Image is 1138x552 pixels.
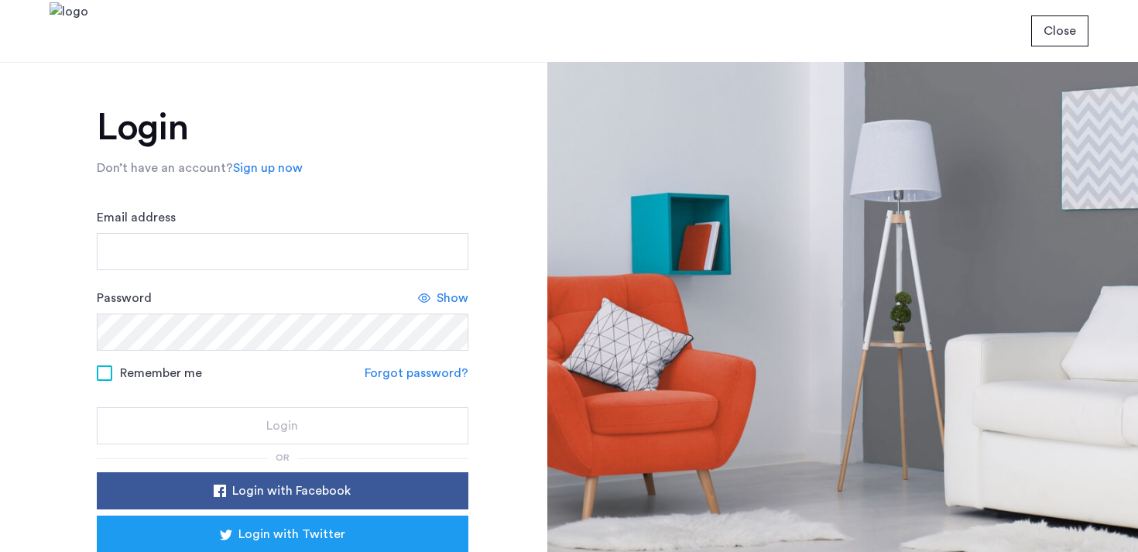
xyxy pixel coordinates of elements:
span: Don’t have an account? [97,162,233,174]
span: Show [437,289,468,307]
span: Login with Twitter [238,525,345,543]
button: button [1031,15,1088,46]
h1: Login [97,109,468,146]
label: Password [97,289,152,307]
span: Login [266,417,298,435]
img: logo [50,2,88,60]
span: or [276,453,290,462]
label: Email address [97,208,176,227]
span: Close [1044,22,1076,40]
span: Login with Facebook [232,482,351,500]
button: button [97,407,468,444]
a: Sign up now [233,159,303,177]
a: Forgot password? [365,364,468,382]
span: Remember me [120,364,202,382]
button: button [97,472,468,509]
